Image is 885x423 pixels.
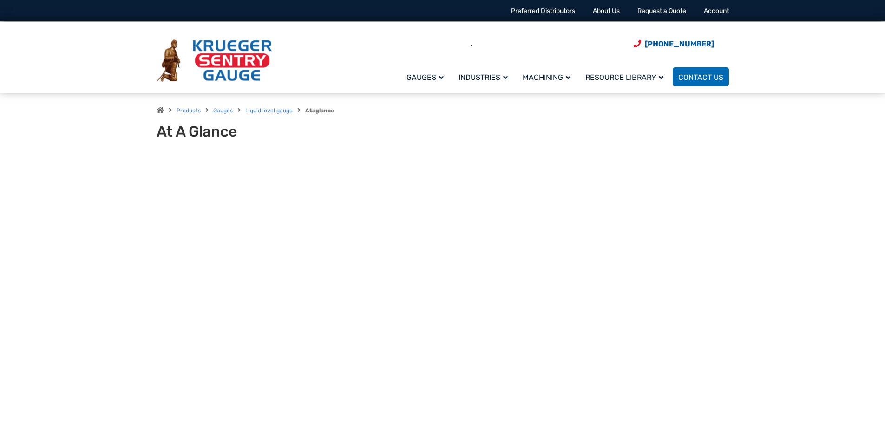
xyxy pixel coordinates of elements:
[634,38,714,50] a: Phone Number (920) 434-8860
[459,73,508,82] span: Industries
[704,7,729,15] a: Account
[157,123,386,140] h1: At A Glance
[517,66,580,88] a: Machining
[585,73,663,82] span: Resource Library
[673,67,729,86] a: Contact Us
[177,107,201,114] a: Products
[213,107,233,114] a: Gauges
[401,66,453,88] a: Gauges
[637,7,686,15] a: Request a Quote
[305,107,334,114] strong: Ataglance
[593,7,620,15] a: About Us
[678,73,723,82] span: Contact Us
[580,66,673,88] a: Resource Library
[453,66,517,88] a: Industries
[157,39,272,82] img: Krueger Sentry Gauge
[511,7,575,15] a: Preferred Distributors
[406,73,444,82] span: Gauges
[245,107,293,114] a: Liquid level gauge
[645,39,714,48] span: [PHONE_NUMBER]
[523,73,570,82] span: Machining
